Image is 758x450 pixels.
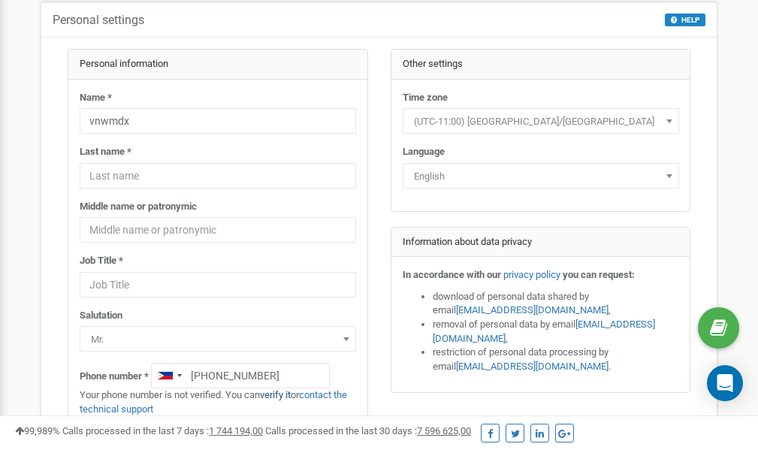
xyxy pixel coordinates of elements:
[456,361,609,372] a: [EMAIL_ADDRESS][DOMAIN_NAME]
[403,145,445,159] label: Language
[80,326,356,352] span: Mr.
[80,145,131,159] label: Last name *
[408,111,674,132] span: (UTC-11:00) Pacific/Midway
[456,304,609,316] a: [EMAIL_ADDRESS][DOMAIN_NAME]
[80,91,112,105] label: Name *
[80,217,356,243] input: Middle name or patronymic
[260,389,291,400] a: verify it
[80,389,347,415] a: contact the technical support
[408,166,674,187] span: English
[433,318,679,346] li: removal of personal data by email ,
[391,50,690,80] div: Other settings
[85,329,351,350] span: Mr.
[80,200,197,214] label: Middle name or patronymic
[15,425,60,436] span: 99,989%
[403,108,679,134] span: (UTC-11:00) Pacific/Midway
[80,370,149,384] label: Phone number *
[707,365,743,401] div: Open Intercom Messenger
[563,269,635,280] strong: you can request:
[403,91,448,105] label: Time zone
[80,163,356,189] input: Last name
[265,425,471,436] span: Calls processed in the last 30 days :
[417,425,471,436] u: 7 596 625,00
[665,14,705,26] button: HELP
[209,425,263,436] u: 1 744 194,00
[433,319,655,344] a: [EMAIL_ADDRESS][DOMAIN_NAME]
[80,272,356,297] input: Job Title
[53,14,144,27] h5: Personal settings
[503,269,560,280] a: privacy policy
[80,254,123,268] label: Job Title *
[403,269,501,280] strong: In accordance with our
[433,290,679,318] li: download of personal data shared by email ,
[80,309,122,323] label: Salutation
[403,163,679,189] span: English
[151,363,330,388] input: +1-800-555-55-55
[391,228,690,258] div: Information about data privacy
[433,346,679,373] li: restriction of personal data processing by email .
[68,50,367,80] div: Personal information
[62,425,263,436] span: Calls processed in the last 7 days :
[80,388,356,416] p: Your phone number is not verified. You can or
[152,364,186,388] div: Telephone country code
[80,108,356,134] input: Name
